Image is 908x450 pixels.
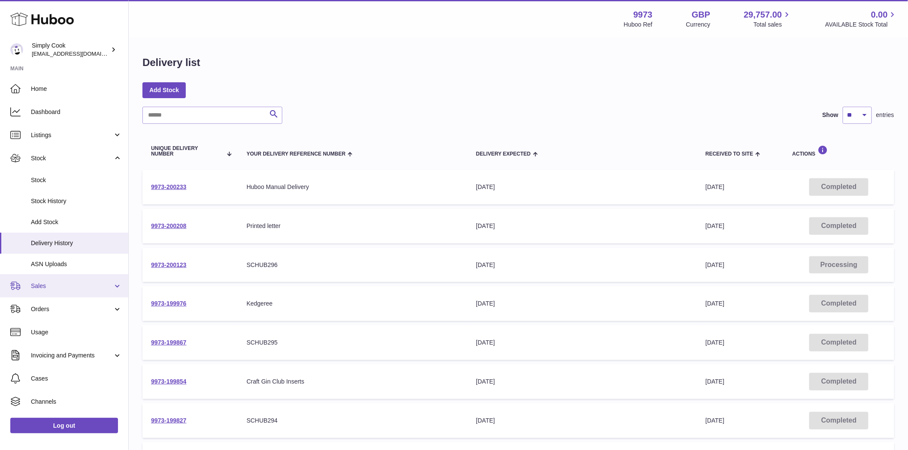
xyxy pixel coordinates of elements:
[705,151,753,157] span: Received to Site
[476,300,688,308] div: [DATE]
[247,183,459,191] div: Huboo Manual Delivery
[10,43,23,56] img: internalAdmin-9973@internal.huboo.com
[31,108,122,116] span: Dashboard
[744,9,782,21] span: 29,757.00
[476,222,688,230] div: [DATE]
[247,339,459,347] div: SCHUB295
[31,218,122,226] span: Add Stock
[31,85,122,93] span: Home
[247,222,459,230] div: Printed letter
[151,146,222,157] span: Unique Delivery Number
[705,222,724,229] span: [DATE]
[142,56,200,69] h1: Delivery list
[247,261,459,269] div: SCHUB296
[10,418,118,433] a: Log out
[705,183,724,190] span: [DATE]
[31,328,122,336] span: Usage
[633,9,653,21] strong: 9973
[744,9,792,29] a: 29,757.00 Total sales
[247,300,459,308] div: Kedgeree
[151,183,187,190] a: 9973-200233
[151,417,187,424] a: 9973-199827
[476,183,688,191] div: [DATE]
[31,239,122,247] span: Delivery History
[151,378,187,385] a: 9973-199854
[705,339,724,346] span: [DATE]
[247,378,459,386] div: Craft Gin Club Inserts
[754,21,792,29] span: Total sales
[247,151,346,157] span: Your Delivery Reference Number
[476,417,688,425] div: [DATE]
[705,261,724,268] span: [DATE]
[876,111,894,119] span: entries
[31,305,113,313] span: Orders
[32,42,109,58] div: Simply Cook
[705,300,724,307] span: [DATE]
[692,9,710,21] strong: GBP
[624,21,653,29] div: Huboo Ref
[31,351,113,360] span: Invoicing and Payments
[142,82,186,98] a: Add Stock
[151,222,187,229] a: 9973-200208
[31,375,122,383] span: Cases
[705,378,724,385] span: [DATE]
[686,21,711,29] div: Currency
[151,339,187,346] a: 9973-199867
[476,151,530,157] span: Delivery Expected
[476,339,688,347] div: [DATE]
[476,261,688,269] div: [DATE]
[31,260,122,268] span: ASN Uploads
[476,378,688,386] div: [DATE]
[247,417,459,425] div: SCHUB294
[32,50,126,57] span: [EMAIL_ADDRESS][DOMAIN_NAME]
[823,111,838,119] label: Show
[31,154,113,162] span: Stock
[31,176,122,184] span: Stock
[793,145,886,157] div: Actions
[825,9,898,29] a: 0.00 AVAILABLE Stock Total
[151,300,187,307] a: 9973-199976
[31,282,113,290] span: Sales
[151,261,187,268] a: 9973-200123
[31,398,122,406] span: Channels
[705,417,724,424] span: [DATE]
[31,131,113,139] span: Listings
[31,197,122,205] span: Stock History
[825,21,898,29] span: AVAILABLE Stock Total
[871,9,888,21] span: 0.00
